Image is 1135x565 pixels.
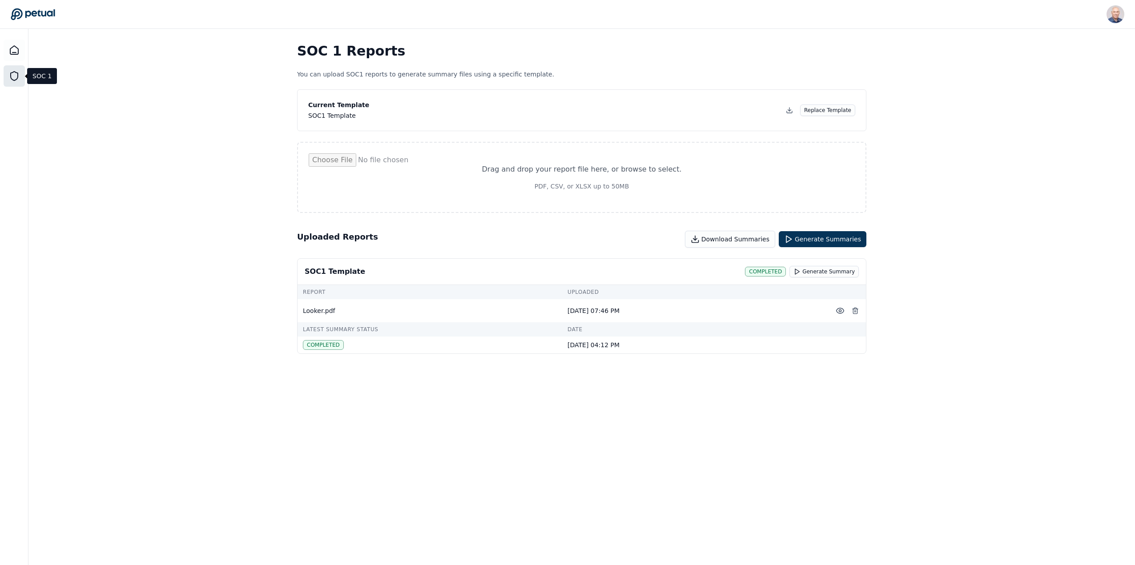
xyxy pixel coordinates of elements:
p: You can upload SOC1 reports to generate summary files using a specific template. [297,70,866,79]
button: Replace Template [800,104,855,116]
p: Current Template [308,100,369,109]
h2: Uploaded Reports [297,231,378,248]
td: Uploaded [562,285,827,299]
button: Download Summaries [685,231,775,248]
div: SOC1 Template [305,266,365,277]
button: Generate Summaries [779,231,866,247]
td: Looker.pdf [298,299,562,322]
td: [DATE] 04:12 PM [562,337,827,353]
td: Report [298,285,562,299]
h1: SOC 1 Reports [297,43,866,59]
button: Download Template [782,103,797,117]
div: completed [745,267,786,276]
td: Latest Summary Status [298,322,562,337]
a: Go to Dashboard [11,8,55,20]
button: Preview File (hover for quick preview, click for full view) [832,303,848,319]
a: Dashboard [4,40,25,61]
button: Generate Summary [789,266,859,277]
a: SOC [4,65,25,87]
button: Delete Report [848,303,862,319]
div: SOC 1 [27,68,57,84]
img: Harel K [1107,5,1124,23]
td: Date [562,322,827,337]
div: completed [303,340,344,350]
div: SOC1 Template [308,111,369,120]
td: [DATE] 07:46 PM [562,299,827,322]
